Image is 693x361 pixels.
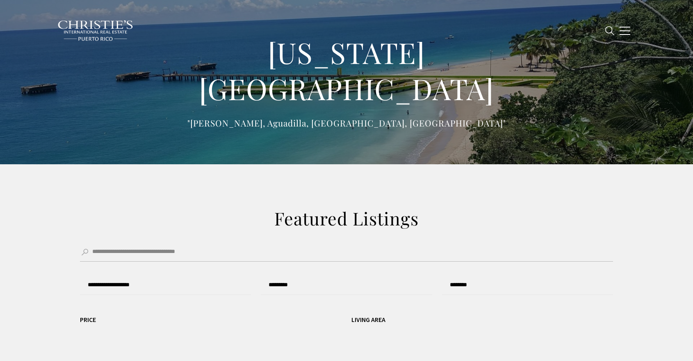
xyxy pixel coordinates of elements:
p: "[PERSON_NAME], Aguadilla, [GEOGRAPHIC_DATA], [GEOGRAPHIC_DATA]" [182,116,511,130]
img: Christie's International Real Estate black text logo [57,20,134,41]
h2: Featured Listings [170,207,523,230]
div: Price [80,316,96,323]
h1: [US_STATE][GEOGRAPHIC_DATA] [182,34,511,106]
div: Living Area [351,316,385,323]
